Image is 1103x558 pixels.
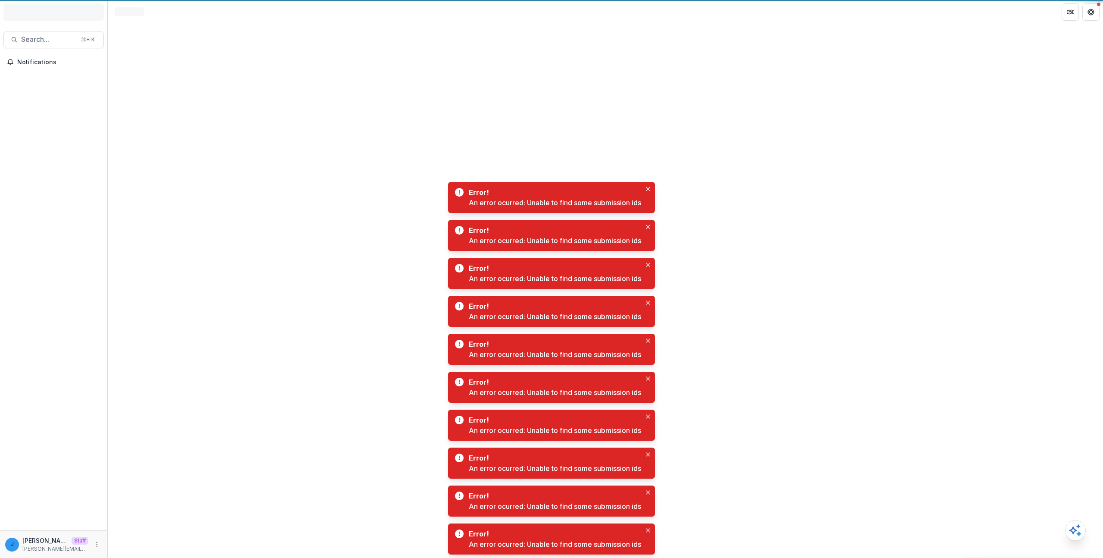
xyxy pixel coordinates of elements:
button: More [92,539,102,550]
div: An error ocurred: Unable to find some submission ids [469,197,641,208]
div: An error ocurred: Unable to find some submission ids [469,501,641,511]
button: Close [643,298,653,308]
p: [PERSON_NAME][EMAIL_ADDRESS][DOMAIN_NAME] [22,545,88,553]
button: Search... [3,31,104,48]
div: Error! [469,263,638,273]
div: Error! [469,453,638,463]
div: An error ocurred: Unable to find some submission ids [469,539,641,549]
button: Notifications [3,55,104,69]
button: Close [643,449,653,460]
div: Error! [469,339,638,349]
div: Error! [469,529,638,539]
div: An error ocurred: Unable to find some submission ids [469,463,641,473]
button: Get Help [1082,3,1100,21]
button: Close [643,411,653,422]
p: Staff [72,537,88,545]
div: An error ocurred: Unable to find some submission ids [469,425,641,436]
div: Error! [469,301,638,311]
button: Close [643,525,653,536]
nav: breadcrumb [111,6,148,18]
button: Close [643,335,653,346]
div: An error ocurred: Unable to find some submission ids [469,387,641,398]
div: An error ocurred: Unable to find some submission ids [469,311,641,322]
p: [PERSON_NAME][EMAIL_ADDRESS][DOMAIN_NAME] [22,536,68,545]
button: Partners [1062,3,1079,21]
button: Close [643,222,653,232]
button: Open AI Assistant [1065,520,1086,541]
button: Close [643,373,653,384]
div: An error ocurred: Unable to find some submission ids [469,349,641,360]
button: Close [643,184,653,194]
div: An error ocurred: Unable to find some submission ids [469,235,641,246]
div: Error! [469,415,638,425]
div: An error ocurred: Unable to find some submission ids [469,273,641,284]
span: Search... [21,35,76,44]
div: Error! [469,377,638,387]
div: jonah@trytemelio.com [11,542,14,547]
div: Error! [469,187,638,197]
span: Notifications [17,59,100,66]
button: Close [643,487,653,498]
div: ⌘ + K [79,35,97,44]
div: Error! [469,225,638,235]
div: Error! [469,491,638,501]
button: Close [643,260,653,270]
